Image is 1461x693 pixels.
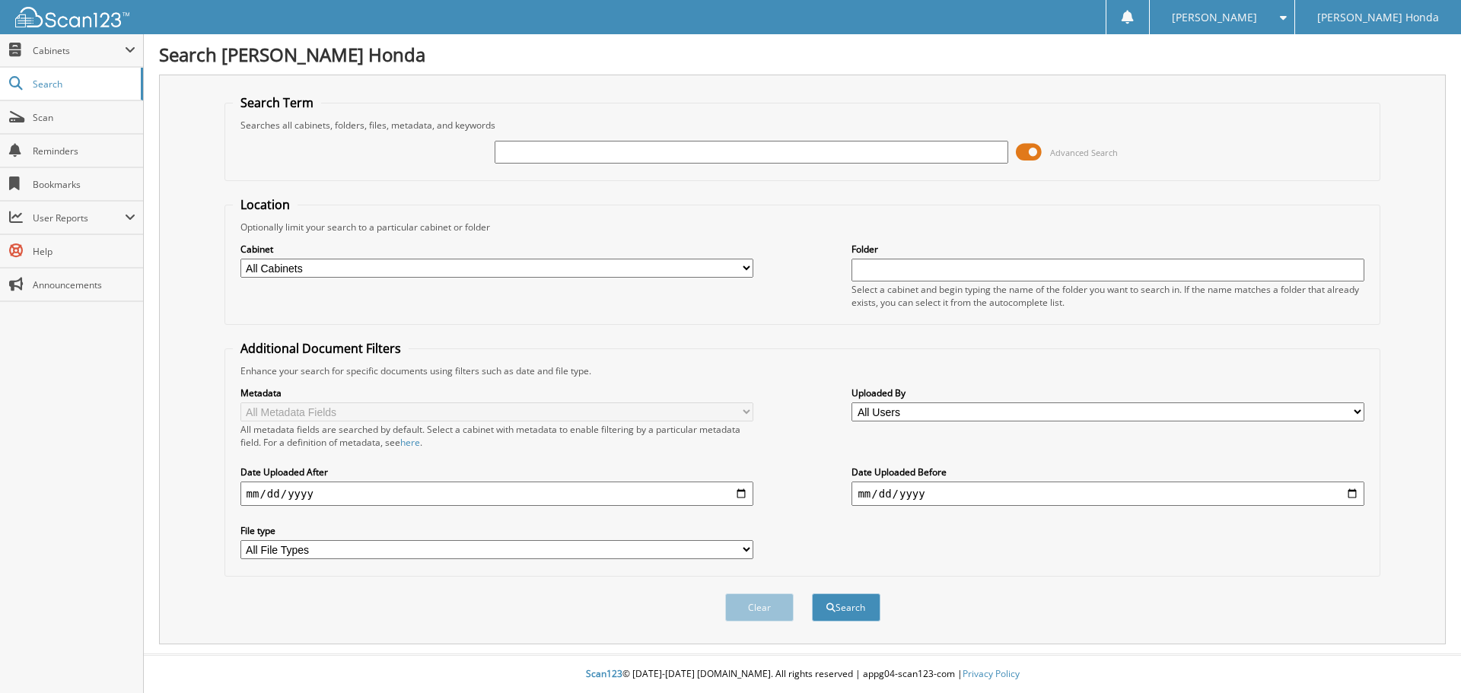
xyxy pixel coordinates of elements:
label: Cabinet [240,243,753,256]
div: Enhance your search for specific documents using filters such as date and file type. [233,364,1373,377]
div: All metadata fields are searched by default. Select a cabinet with metadata to enable filtering b... [240,423,753,449]
h1: Search [PERSON_NAME] Honda [159,42,1446,67]
span: Announcements [33,278,135,291]
span: Advanced Search [1050,147,1118,158]
legend: Location [233,196,298,213]
label: Uploaded By [851,386,1364,399]
span: Bookmarks [33,178,135,191]
label: Metadata [240,386,753,399]
div: Select a cabinet and begin typing the name of the folder you want to search in. If the name match... [851,283,1364,309]
label: Folder [851,243,1364,256]
label: File type [240,524,753,537]
legend: Search Term [233,94,321,111]
span: Help [33,245,135,258]
span: Reminders [33,145,135,157]
span: [PERSON_NAME] Honda [1317,13,1439,22]
legend: Additional Document Filters [233,340,409,357]
span: [PERSON_NAME] [1172,13,1257,22]
a: here [400,436,420,449]
div: © [DATE]-[DATE] [DOMAIN_NAME]. All rights reserved | appg04-scan123-com | [144,656,1461,693]
button: Clear [725,593,794,621]
span: Search [33,78,133,91]
label: Date Uploaded After [240,466,753,478]
input: start [240,482,753,506]
span: User Reports [33,211,125,224]
div: Optionally limit your search to a particular cabinet or folder [233,221,1373,234]
a: Privacy Policy [963,667,1020,680]
span: Scan [33,111,135,124]
label: Date Uploaded Before [851,466,1364,478]
span: Scan123 [586,667,622,680]
button: Search [812,593,880,621]
img: scan123-logo-white.svg [15,7,129,27]
div: Searches all cabinets, folders, files, metadata, and keywords [233,119,1373,132]
input: end [851,482,1364,506]
span: Cabinets [33,44,125,57]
